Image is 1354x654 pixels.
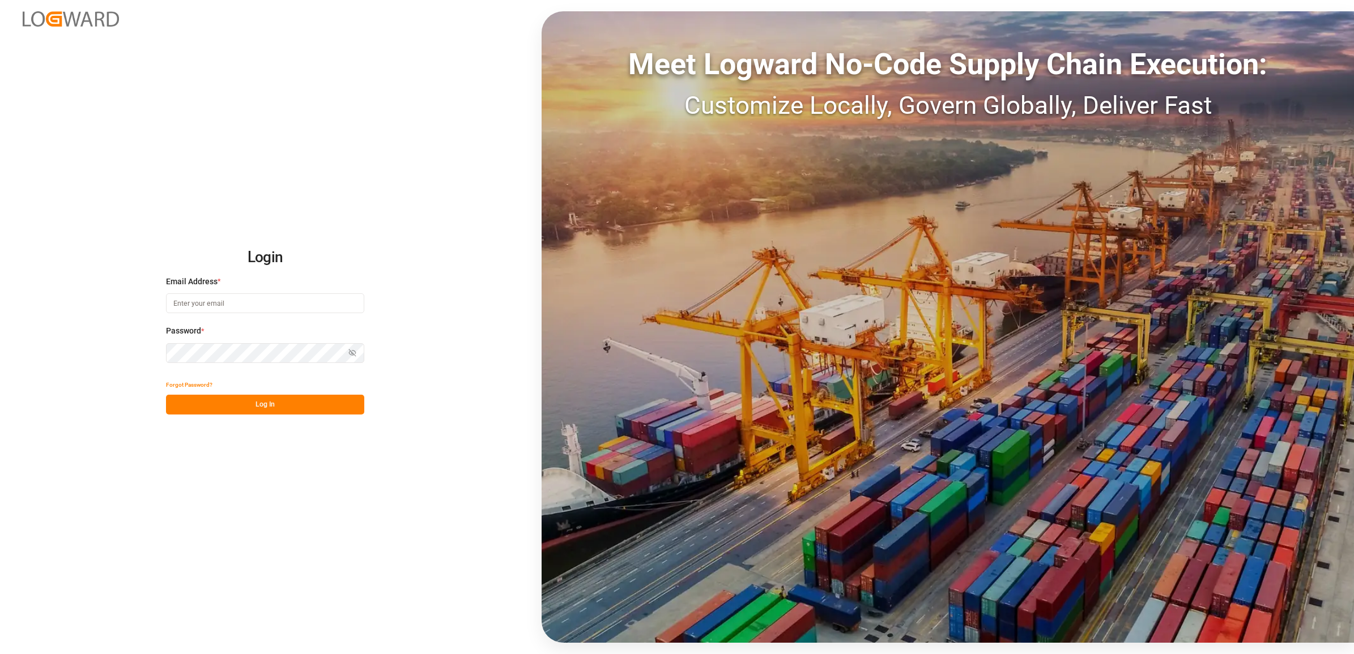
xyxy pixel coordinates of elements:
div: Customize Locally, Govern Globally, Deliver Fast [542,87,1354,124]
button: Forgot Password? [166,375,212,395]
img: Logward_new_orange.png [23,11,119,27]
div: Meet Logward No-Code Supply Chain Execution: [542,42,1354,87]
input: Enter your email [166,293,364,313]
span: Email Address [166,276,218,288]
span: Password [166,325,201,337]
h2: Login [166,240,364,276]
button: Log In [166,395,364,414]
